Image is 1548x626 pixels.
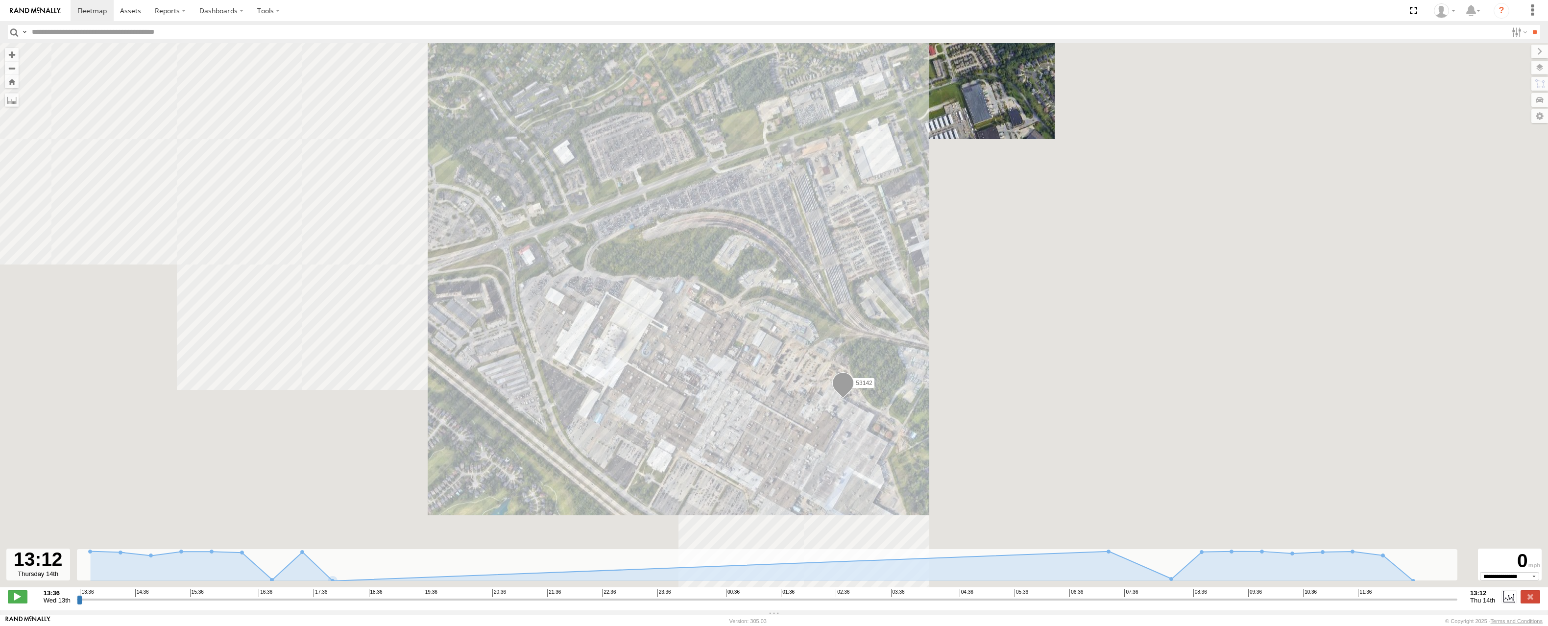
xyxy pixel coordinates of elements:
span: 07:36 [1124,589,1138,597]
span: 17:36 [314,589,327,597]
span: 02:36 [836,589,849,597]
div: 0 [1479,550,1540,572]
span: Thu 14th Aug 2025 [1470,597,1495,604]
span: 53142 [856,380,872,386]
label: Search Query [21,25,28,39]
div: © Copyright 2025 - [1445,618,1543,624]
span: 09:36 [1248,589,1262,597]
label: Close [1521,590,1540,603]
strong: 13:36 [44,589,71,597]
span: 00:36 [726,589,740,597]
span: 08:36 [1193,589,1207,597]
a: Visit our Website [5,616,50,626]
span: 15:36 [190,589,204,597]
div: Miky Transport [1430,3,1459,18]
span: 16:36 [259,589,272,597]
span: 10:36 [1303,589,1317,597]
button: Zoom in [5,48,19,61]
span: 13:36 [80,589,94,597]
span: 01:36 [781,589,795,597]
span: Wed 13th Aug 2025 [44,597,71,604]
span: 05:36 [1015,589,1028,597]
label: Measure [5,93,19,107]
a: Terms and Conditions [1491,618,1543,624]
strong: 13:12 [1470,589,1495,597]
span: 21:36 [547,589,561,597]
i: ? [1494,3,1509,19]
span: 23:36 [657,589,671,597]
span: 14:36 [135,589,149,597]
label: Search Filter Options [1508,25,1529,39]
span: 06:36 [1069,589,1083,597]
div: Version: 305.03 [729,618,767,624]
span: 19:36 [424,589,437,597]
span: 22:36 [602,589,616,597]
label: Play/Stop [8,590,27,603]
img: rand-logo.svg [10,7,61,14]
button: Zoom out [5,61,19,75]
span: 03:36 [891,589,905,597]
span: 11:36 [1358,589,1372,597]
label: Map Settings [1531,109,1548,123]
button: Zoom Home [5,75,19,88]
span: 20:36 [492,589,506,597]
span: 18:36 [369,589,383,597]
span: 04:36 [960,589,973,597]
